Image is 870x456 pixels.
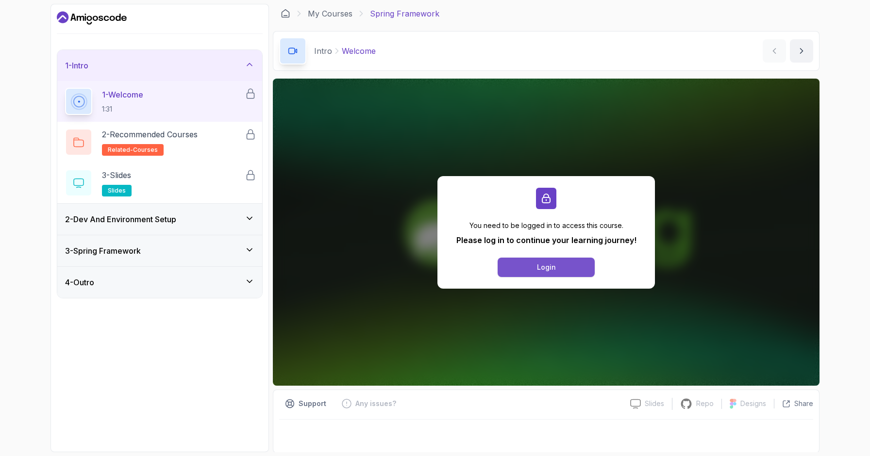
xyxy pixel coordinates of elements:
h3: 1 - Intro [65,60,88,71]
p: 1 - Welcome [102,89,143,100]
button: 3-Slidesslides [65,169,254,196]
button: 2-Recommended Coursesrelated-courses [65,129,254,156]
p: Any issues? [355,399,396,408]
p: 1:31 [102,104,143,114]
span: related-courses [108,146,158,154]
button: next content [790,39,813,63]
p: You need to be logged in to access this course. [456,221,636,230]
button: previous content [763,39,786,63]
p: 3 - Slides [102,169,131,181]
p: Welcome [342,45,376,57]
p: Designs [740,399,766,408]
p: Support [299,399,326,408]
span: slides [108,187,126,195]
div: Login [537,262,556,272]
a: Dashboard [57,10,127,26]
p: Intro [314,45,332,57]
a: My Courses [308,8,352,19]
p: 2 - Recommended Courses [102,129,198,140]
h3: 4 - Outro [65,277,94,288]
button: 4-Outro [57,267,262,298]
button: 3-Spring Framework [57,235,262,266]
button: 1-Welcome1:31 [65,88,254,115]
p: Slides [645,399,664,408]
button: 1-Intro [57,50,262,81]
button: Support button [279,396,332,411]
p: Please log in to continue your learning journey! [456,234,636,246]
button: Login [498,258,595,277]
h3: 2 - Dev And Environment Setup [65,213,176,225]
p: Spring Framework [370,8,439,19]
button: 2-Dev And Environment Setup [57,204,262,235]
a: Dashboard [281,9,290,18]
p: Repo [696,399,714,408]
button: Share [774,399,813,408]
p: Share [794,399,813,408]
h3: 3 - Spring Framework [65,245,141,257]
